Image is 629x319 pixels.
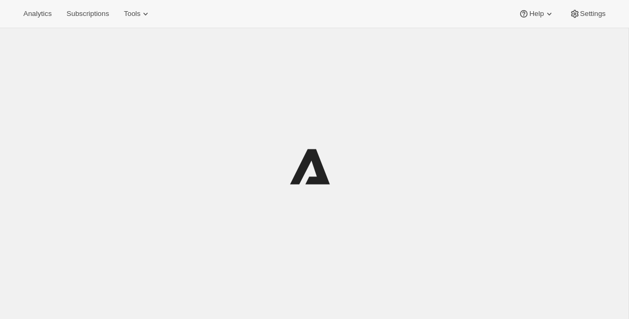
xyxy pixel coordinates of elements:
[60,6,115,21] button: Subscriptions
[117,6,157,21] button: Tools
[580,10,606,18] span: Settings
[563,6,612,21] button: Settings
[17,6,58,21] button: Analytics
[124,10,140,18] span: Tools
[23,10,52,18] span: Analytics
[512,6,560,21] button: Help
[529,10,543,18] span: Help
[66,10,109,18] span: Subscriptions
